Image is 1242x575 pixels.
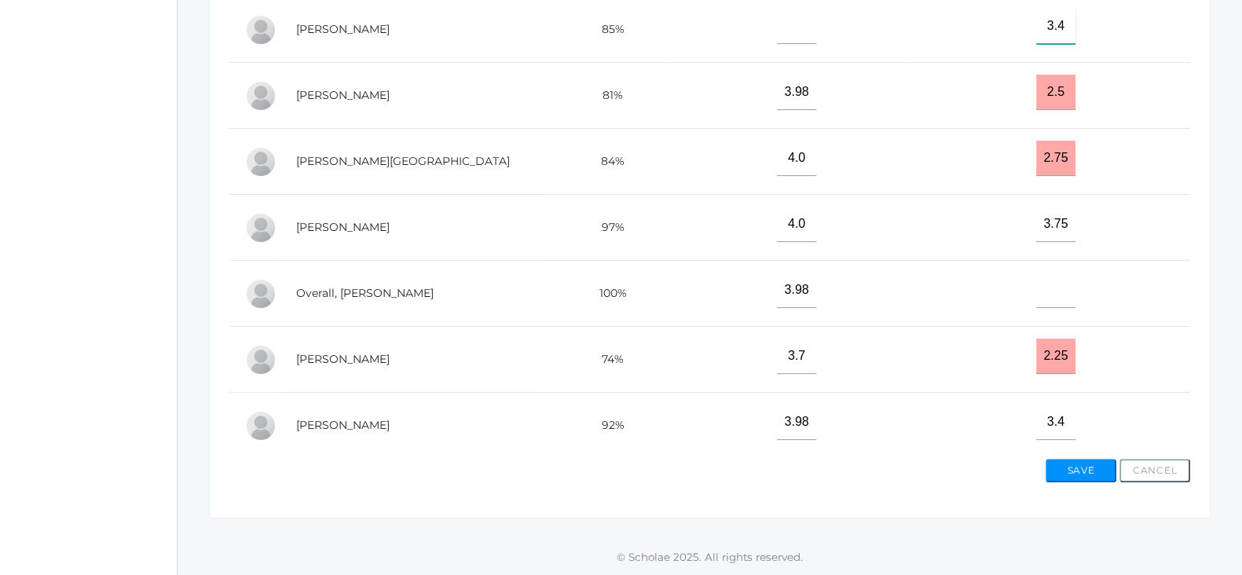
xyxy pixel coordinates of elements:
[245,80,277,112] div: Rachel Hayton
[245,14,277,46] div: LaRae Erner
[296,88,390,102] a: [PERSON_NAME]
[296,286,434,300] a: Overall, [PERSON_NAME]
[542,129,672,195] td: 84%
[542,327,672,393] td: 74%
[245,344,277,375] div: Olivia Puha
[245,278,277,309] div: Chris Overall
[296,352,390,366] a: [PERSON_NAME]
[542,195,672,261] td: 97%
[1046,459,1116,482] button: Save
[296,418,390,432] a: [PERSON_NAME]
[542,261,672,327] td: 100%
[542,63,672,129] td: 81%
[296,220,390,234] a: [PERSON_NAME]
[296,22,390,36] a: [PERSON_NAME]
[245,410,277,441] div: Emme Renz
[245,146,277,178] div: Austin Hill
[542,393,672,459] td: 92%
[245,212,277,244] div: Marissa Myers
[1119,459,1190,482] button: Cancel
[178,549,1242,565] p: © Scholae 2025. All rights reserved.
[296,154,510,168] a: [PERSON_NAME][GEOGRAPHIC_DATA]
